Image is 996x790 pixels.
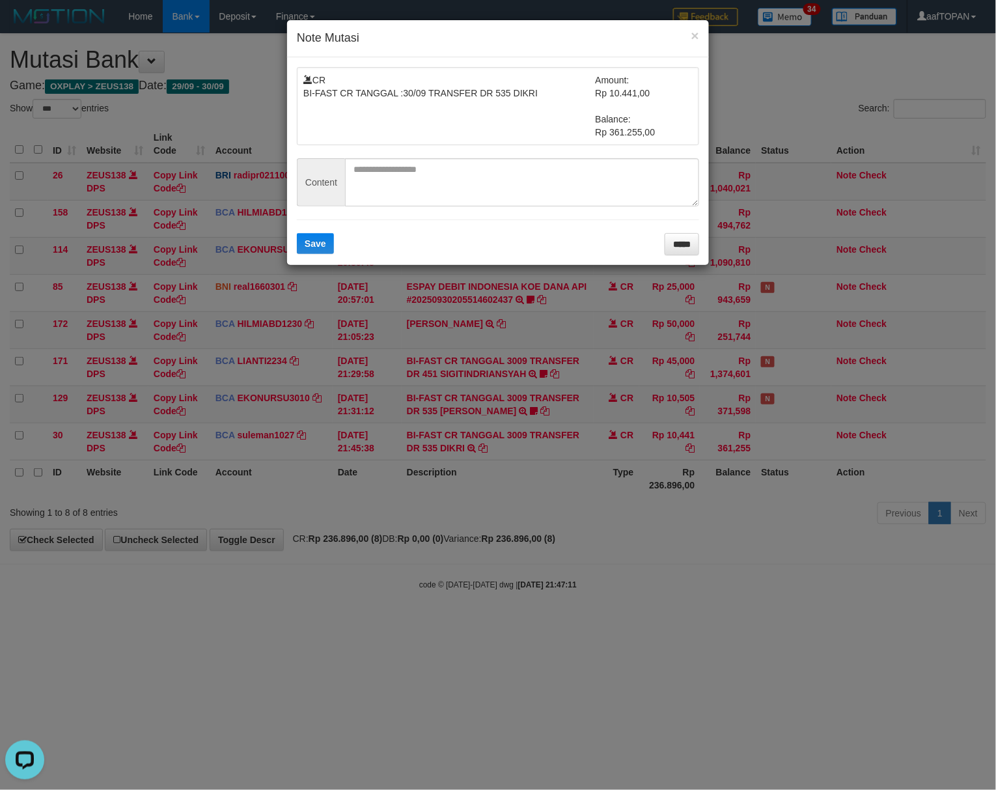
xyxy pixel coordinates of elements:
span: Content [297,158,345,206]
td: CR BI-FAST CR TANGGAL :30/09 TRANSFER DR 535 DIKRI [303,74,596,139]
td: Amount: Rp 10.441,00 Balance: Rp 361.255,00 [596,74,693,139]
span: Save [305,238,326,249]
button: × [691,29,699,42]
h4: Note Mutasi [297,30,699,47]
button: Open LiveChat chat widget [5,5,44,44]
button: Save [297,233,334,254]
